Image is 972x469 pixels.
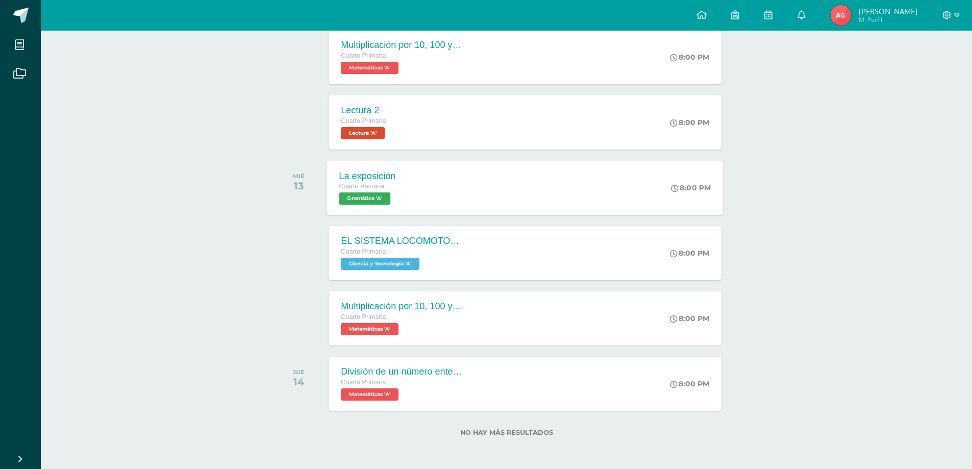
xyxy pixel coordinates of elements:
div: EL SISTEMA LOCOMOTOR /GUIA 3 [341,236,463,246]
span: Lectura 'A' [341,127,385,139]
img: d0283cf790d96519256ad28a7651b237.png [831,5,851,26]
div: 8:00 PM [670,249,709,258]
span: Cuarto Primaria [341,313,386,320]
span: Cuarto Primaria [341,379,386,386]
div: Multiplicación por 10, 100 y 1000 [341,301,463,312]
span: Gramática 'A' [339,192,391,205]
span: Cuarto Primaria [341,52,386,59]
div: 8:00 PM [670,118,709,127]
div: Multiplicación por 10, 100 y 1000 [341,40,463,51]
span: Cuarto Primaria [339,183,385,190]
div: 8:00 PM [670,379,709,388]
div: 8:00 PM [671,183,711,192]
div: 8:00 PM [670,314,709,323]
span: Ciencia y Tecnología 'A' [341,258,419,270]
div: 8:00 PM [670,53,709,62]
span: Cuarto Primaria [341,117,386,125]
label: No hay más resultados [276,429,737,436]
div: La exposición [339,170,396,181]
span: Matemáticas 'A' [341,323,398,335]
span: [PERSON_NAME] [859,6,917,16]
span: Cuarto Primaria [341,248,386,255]
div: División de un número entero por un número con decimales [341,366,463,377]
div: 13 [293,180,305,192]
div: JUE [293,368,305,376]
span: Matemáticas 'A' [341,62,398,74]
span: Matemáticas 'A' [341,388,398,401]
div: MIÉ [293,172,305,180]
div: Lectura 2 [341,105,387,116]
div: 14 [293,376,305,388]
span: Mi Perfil [859,15,917,24]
